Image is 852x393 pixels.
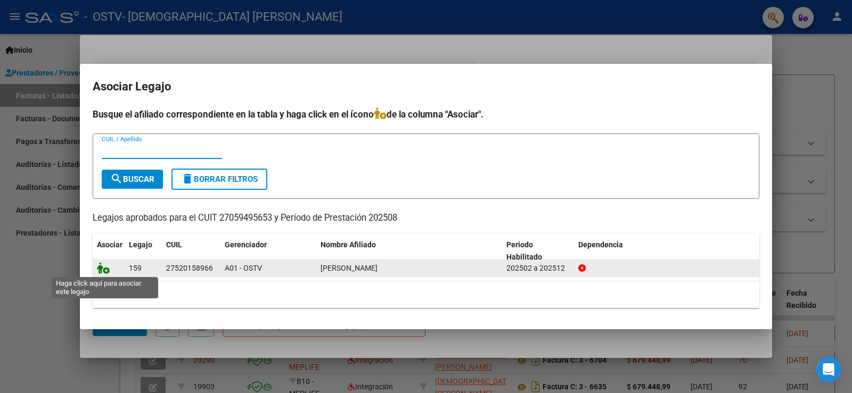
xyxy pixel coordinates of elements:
[506,262,570,274] div: 202502 a 202512
[578,240,623,249] span: Dependencia
[97,240,122,249] span: Asociar
[321,240,376,249] span: Nombre Afiliado
[129,264,142,272] span: 159
[171,169,267,190] button: Borrar Filtros
[93,281,759,308] div: 1 registros
[93,77,759,97] h2: Asociar Legajo
[166,240,182,249] span: CUIL
[220,233,316,269] datatable-header-cell: Gerenciador
[162,233,220,269] datatable-header-cell: CUIL
[321,264,378,272] span: QUIROZ SOFIA BELEN
[225,264,262,272] span: A01 - OSTV
[110,172,123,185] mat-icon: search
[93,107,759,121] h4: Busque el afiliado correspondiente en la tabla y haga click en el ícono de la columna "Asociar".
[129,240,152,249] span: Legajo
[181,172,194,185] mat-icon: delete
[816,357,841,382] div: Open Intercom Messenger
[125,233,162,269] datatable-header-cell: Legajo
[181,174,258,184] span: Borrar Filtros
[506,240,542,261] span: Periodo Habilitado
[574,233,760,269] datatable-header-cell: Dependencia
[166,262,213,274] div: 27520158966
[93,212,759,225] p: Legajos aprobados para el CUIT 27059495653 y Período de Prestación 202508
[93,233,125,269] datatable-header-cell: Asociar
[502,233,574,269] datatable-header-cell: Periodo Habilitado
[102,170,163,189] button: Buscar
[110,174,154,184] span: Buscar
[316,233,502,269] datatable-header-cell: Nombre Afiliado
[225,240,267,249] span: Gerenciador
